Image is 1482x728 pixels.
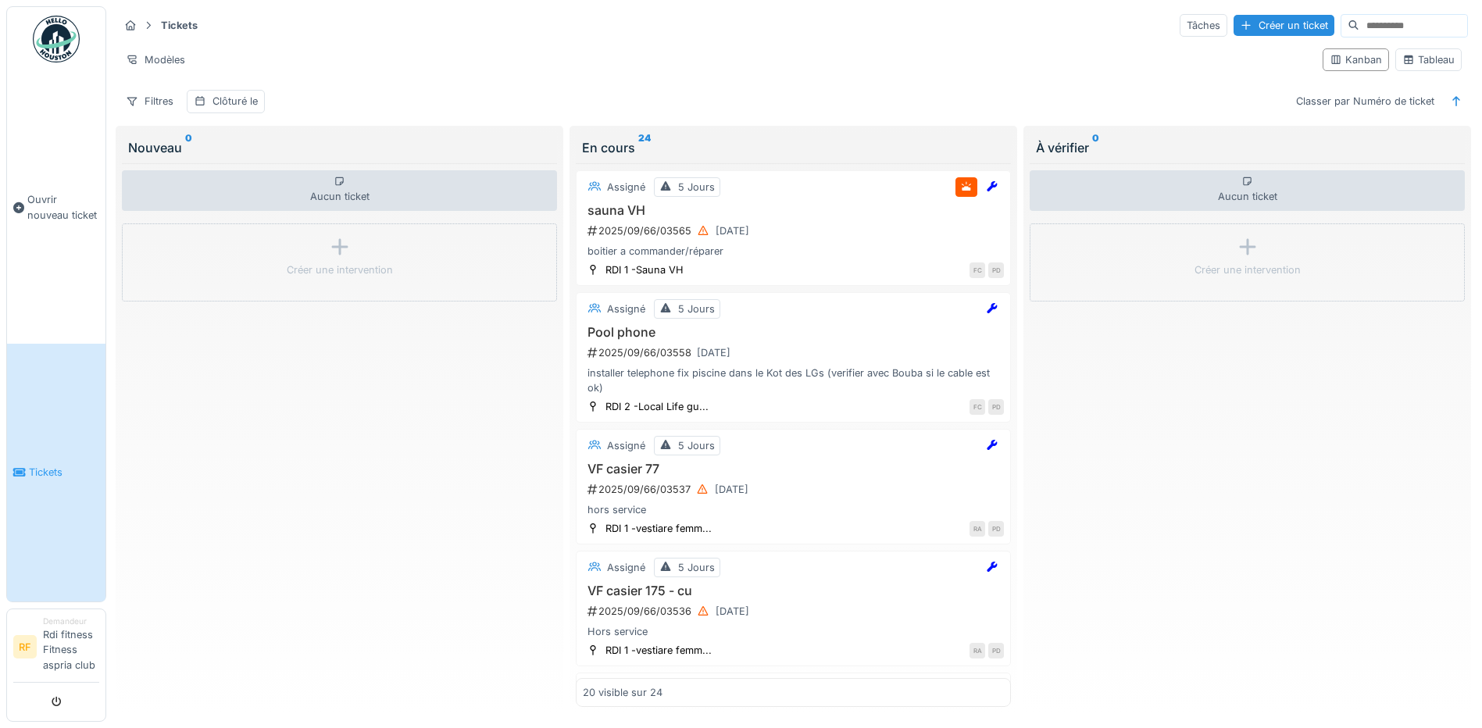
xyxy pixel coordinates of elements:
div: 5 Jours [678,302,715,316]
div: Aucun ticket [122,170,557,211]
div: RDI 1 -vestiare femm... [605,521,712,536]
div: PD [988,643,1004,658]
div: RA [970,643,985,658]
div: hors service [583,502,1004,517]
div: Assigné [607,438,645,453]
sup: 24 [638,138,651,157]
div: Tâches [1180,14,1227,37]
strong: Tickets [155,18,204,33]
div: Assigné [607,180,645,194]
div: Hors service [583,624,1004,639]
div: Assigné [607,302,645,316]
div: Kanban [1330,52,1382,67]
div: 2025/09/66/03537 [586,480,1004,499]
li: RF [13,635,37,658]
div: FC [970,399,985,415]
div: Demandeur [43,616,99,627]
div: 2025/09/66/03536 [586,601,1004,621]
h3: sauna VH [583,203,1004,218]
div: En cours [582,138,1005,157]
div: 5 Jours [678,438,715,453]
div: [DATE] [715,482,748,497]
div: Filtres [119,90,180,112]
span: Ouvrir nouveau ticket [27,192,99,222]
div: Créer une intervention [287,262,393,277]
div: 5 Jours [678,180,715,194]
div: Assigné [607,560,645,575]
div: Créer un ticket [1234,15,1334,36]
div: Aucun ticket [1030,170,1465,211]
img: Badge_color-CXgf-gQk.svg [33,16,80,62]
h3: VF casier 77 [583,462,1004,476]
div: RDI 1 -Sauna VH [605,262,684,277]
div: PD [988,262,1004,278]
h3: Pool phone [583,325,1004,340]
a: Ouvrir nouveau ticket [7,71,105,344]
div: RA [970,521,985,537]
div: 2025/09/66/03565 [586,221,1004,241]
span: Tickets [29,465,99,480]
div: PD [988,399,1004,415]
div: À vérifier [1036,138,1459,157]
div: Classer par Numéro de ticket [1289,90,1441,112]
div: Tableau [1402,52,1455,67]
h3: VF casier 175 - cu [583,583,1004,598]
div: RDI 2 -Local Life gu... [605,399,709,414]
div: FC [970,262,985,278]
div: [DATE] [716,223,749,238]
div: installer telephone fix piscine dans le Kot des LGs (verifier avec Bouba si le cable est ok) [583,366,1004,395]
sup: 0 [1092,138,1099,157]
div: 20 visible sur 24 [583,685,662,700]
div: RDI 1 -vestiare femm... [605,643,712,658]
sup: 0 [185,138,192,157]
div: Nouveau [128,138,551,157]
div: [DATE] [697,345,730,360]
li: Rdi fitness Fitness aspria club [43,616,99,679]
div: boitier a commander/réparer [583,244,1004,259]
div: 2025/09/66/03558 [586,343,1004,362]
div: PD [988,521,1004,537]
a: RF DemandeurRdi fitness Fitness aspria club [13,616,99,683]
a: Tickets [7,344,105,601]
div: 5 Jours [678,560,715,575]
div: [DATE] [716,604,749,619]
div: Clôturé le [212,94,258,109]
div: Modèles [119,48,192,71]
div: Créer une intervention [1195,262,1301,277]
